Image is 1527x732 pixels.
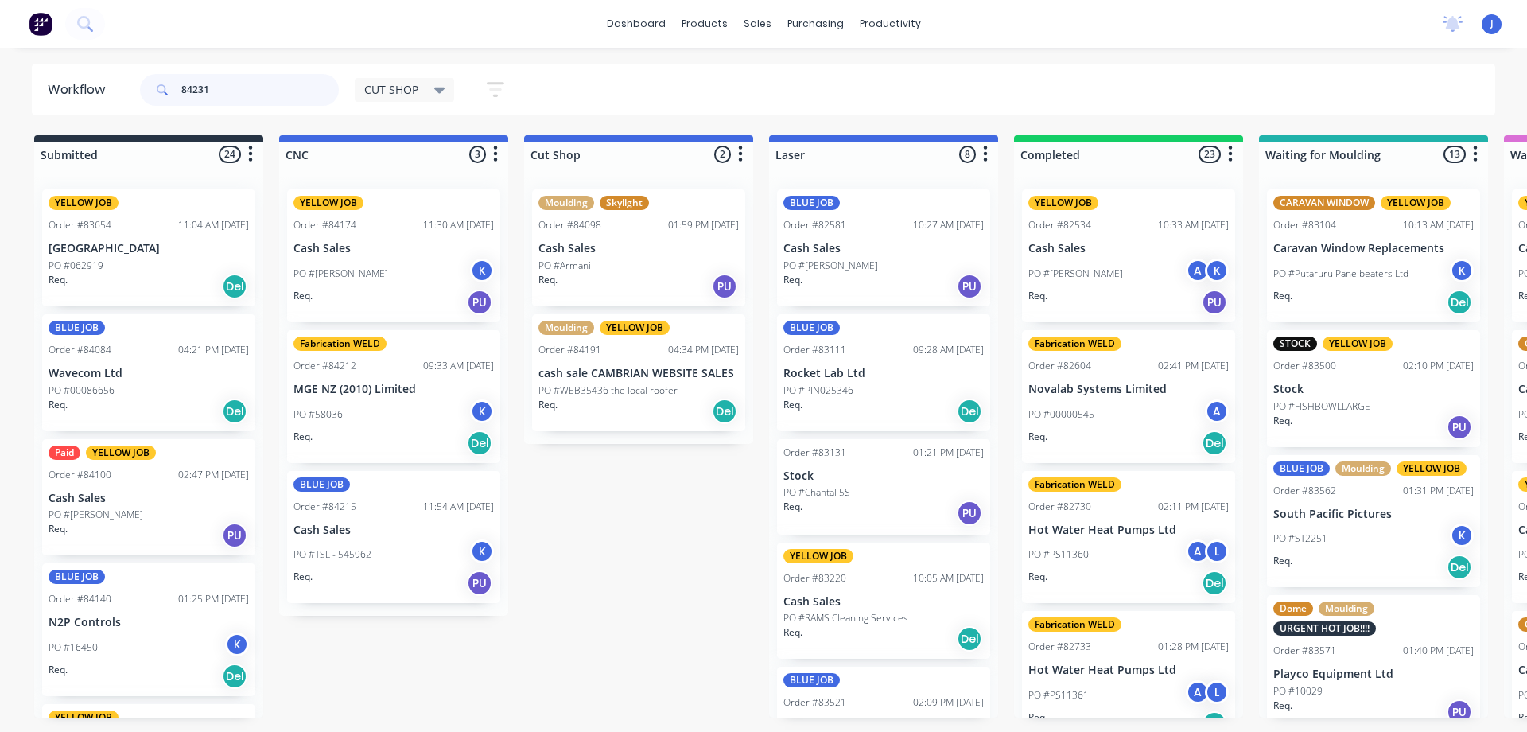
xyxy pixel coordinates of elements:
p: Cash Sales [1028,242,1229,255]
div: Order #84215 [293,500,356,514]
p: Rocket Lab Ltd [783,367,984,380]
div: Order #83500 [1273,359,1336,373]
div: CARAVAN WINDOW [1273,196,1375,210]
div: 01:40 PM [DATE] [1403,644,1474,658]
div: K [1450,259,1474,282]
div: PU [467,570,492,596]
div: YELLOW JOBOrder #8322010:05 AM [DATE]Cash SalesPO #RAMS Cleaning ServicesReq.Del [777,543,990,660]
div: K [1205,259,1229,282]
div: Del [957,399,982,424]
div: MouldingSkylightOrder #8409801:59 PM [DATE]Cash SalesPO #ArmaniReq.PU [532,189,745,306]
p: South Pacific Pictures [1273,508,1474,521]
p: Req. [783,625,802,640]
p: Cash Sales [783,595,984,609]
div: YELLOW JOB [293,196,363,210]
div: Order #84174 [293,218,356,232]
div: YELLOW JOB [783,549,853,563]
div: BLUE JOB [783,196,840,210]
div: YELLOW JOB [600,321,670,335]
div: 02:41 PM [DATE] [1158,359,1229,373]
div: 01:59 PM [DATE] [668,218,739,232]
div: BLUE JOBOrder #8408404:21 PM [DATE]Wavecom LtdPO #00086656Req.Del [42,314,255,431]
div: 11:54 AM [DATE] [423,500,494,514]
p: Req. [538,398,558,412]
p: Req. [293,289,313,303]
div: 01:25 PM [DATE] [178,592,249,606]
div: 09:28 AM [DATE] [913,343,984,357]
div: 10:05 AM [DATE] [913,571,984,586]
p: PO #ST2251 [1273,531,1327,546]
div: Dome [1273,602,1313,616]
div: Order #84140 [49,592,111,606]
div: BLUE JOBOrder #8311109:28 AM [DATE]Rocket Lab LtdPO #PIN025346Req.Del [777,314,990,431]
img: Factory [29,12,52,36]
div: PU [467,290,492,315]
div: K [470,539,494,563]
div: BLUE JOBOrder #8421511:54 AM [DATE]Cash SalesPO #TSL - 545962KReq.PU [287,471,500,604]
div: YELLOW JOBOrder #8417411:30 AM [DATE]Cash SalesPO #[PERSON_NAME]KReq.PU [287,189,500,322]
div: MouldingYELLOW JOBOrder #8419104:34 PM [DATE]cash sale CAMBRIAN WEBSITE SALESPO #WEB35436 the loc... [532,314,745,431]
div: 11:04 AM [DATE] [178,218,249,232]
div: Order #83104 [1273,218,1336,232]
div: A [1205,399,1229,423]
div: YELLOW JOBOrder #8253410:33 AM [DATE]Cash SalesPO #[PERSON_NAME]AKReq.PU [1022,189,1235,322]
div: YELLOW JOB [49,196,119,210]
div: K [470,259,494,282]
div: purchasing [779,12,852,36]
div: STOCK [1273,337,1317,351]
p: PO #[PERSON_NAME] [1028,267,1123,281]
p: PO #Chantal 5S [783,485,850,500]
div: Fabrication WELD [1028,477,1121,492]
p: Hot Water Heat Pumps Ltd [1028,524,1229,537]
p: Req. [1028,570,1047,584]
p: Novalab Systems Limited [1028,383,1229,396]
div: Order #82604 [1028,359,1091,373]
div: 02:09 PM [DATE] [913,695,984,710]
div: PU [1202,290,1227,315]
div: URGENT HOT JOB!!!! [1273,621,1376,636]
div: Del [222,399,247,424]
div: BLUE JOB [783,321,840,335]
p: cash sale CAMBRIAN WEBSITE SALES [538,367,739,380]
p: Req. [1028,289,1047,303]
div: Order #83654 [49,218,111,232]
div: CARAVAN WINDOWYELLOW JOBOrder #8310410:13 AM [DATE]Caravan Window ReplacementsPO #Putaruru Panelb... [1267,189,1480,322]
div: 09:33 AM [DATE] [423,359,494,373]
div: A [1186,539,1210,563]
div: 10:13 AM [DATE] [1403,218,1474,232]
p: PO #PS11360 [1028,547,1089,562]
p: Req. [1273,554,1292,568]
div: L [1205,539,1229,563]
div: Workflow [48,80,113,99]
div: YELLOW JOB [1323,337,1393,351]
p: PO #[PERSON_NAME] [293,267,388,281]
div: Del [1447,290,1472,315]
div: Order #82733 [1028,640,1091,654]
div: Order #84100 [49,468,111,482]
div: 01:31 PM [DATE] [1403,484,1474,498]
p: PO #062919 [49,259,103,273]
div: Fabrication WELDOrder #8421209:33 AM [DATE]MGE NZ (2010) LimitedPO #58036KReq.Del [287,330,500,463]
p: PO #PIN025346 [783,384,853,398]
p: Req. [1028,711,1047,725]
p: Req. [1273,289,1292,303]
p: PO #RAMS Cleaning Services [783,611,908,625]
p: Req. [49,398,68,412]
p: PO #16450 [49,640,98,655]
div: PU [222,523,247,548]
div: Order #84098 [538,218,601,232]
div: Order #83521 [783,695,846,710]
input: Search for orders... [181,74,339,106]
p: Stock [1273,383,1474,396]
div: YELLOW JOB [1381,196,1451,210]
div: YELLOW JOBOrder #8365411:04 AM [DATE][GEOGRAPHIC_DATA]PO #062919Req.Del [42,189,255,306]
div: Fabrication WELD [1028,337,1121,351]
div: 01:28 PM [DATE] [1158,640,1229,654]
p: Cash Sales [538,242,739,255]
div: STOCKYELLOW JOBOrder #8350002:10 PM [DATE]StockPO #FISHBOWLLARGEReq.PU [1267,330,1480,447]
span: CUT SHOP [364,81,418,98]
p: Req. [783,500,802,514]
p: Req. [1273,414,1292,428]
div: Moulding [1335,461,1391,476]
p: [GEOGRAPHIC_DATA] [49,242,249,255]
